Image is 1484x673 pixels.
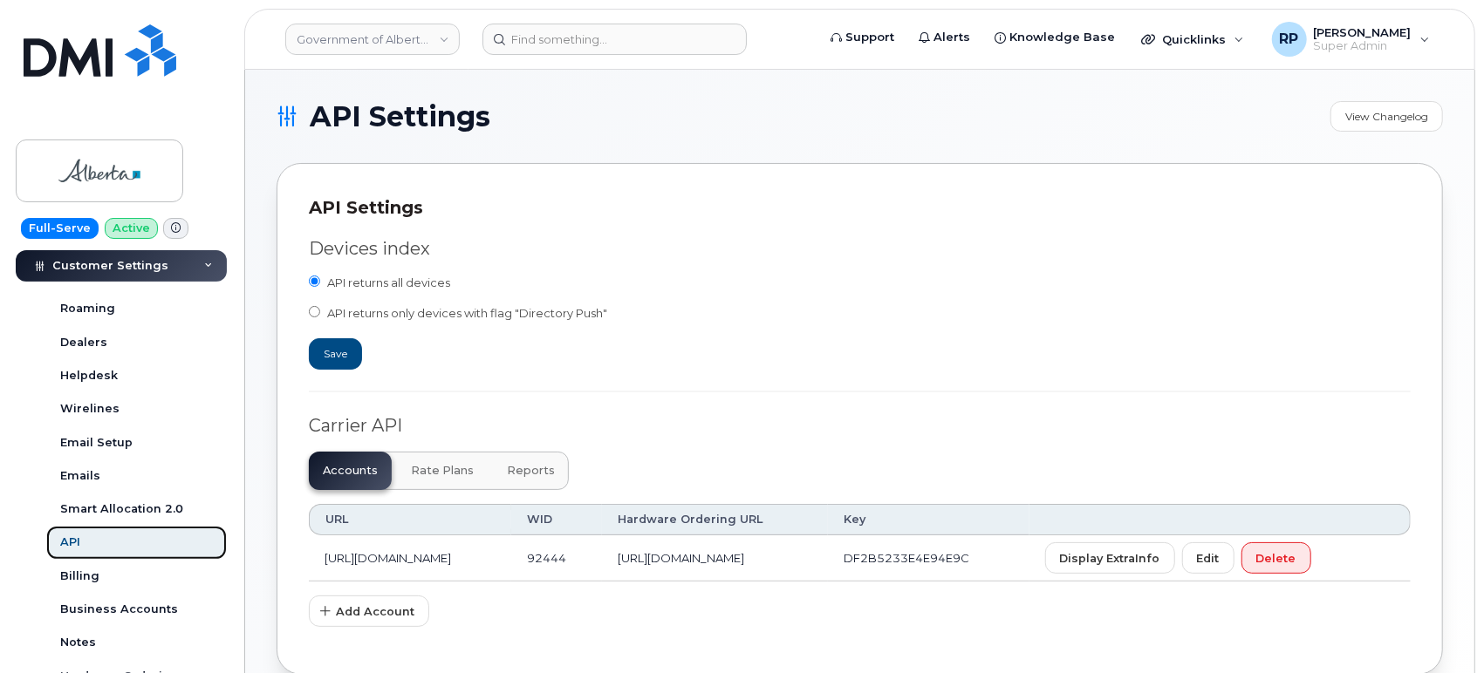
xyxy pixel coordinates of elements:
[327,275,450,289] span: API returns all devices
[602,535,828,581] td: [URL][DOMAIN_NAME]
[309,275,320,287] input: API returns all devices
[511,504,602,535] th: WID
[309,306,320,317] input: API returns only devices with flag "Directory Push"
[1241,542,1311,574] button: Delete
[828,504,1029,535] th: Key
[309,595,429,627] button: Add Account
[309,504,511,535] th: URL
[309,535,511,581] td: [URL][DOMAIN_NAME]
[602,504,828,535] th: Hardware Ordering URL
[828,535,1029,581] td: DF2B5233E4E94E9C
[411,464,474,478] span: Rate Plans
[309,338,362,369] button: Save
[309,195,1411,221] div: API Settings
[511,535,602,581] td: 92444
[1197,550,1220,567] span: Edit
[310,104,490,130] span: API Settings
[1045,542,1175,574] button: Display ExtraInfo
[507,464,555,478] span: Reports
[1060,550,1160,567] span: Display ExtraInfo
[309,413,1411,438] div: Carrier API
[1256,550,1296,567] span: Delete
[1182,542,1234,574] button: Edit
[309,236,1411,262] div: Devices index
[1330,101,1443,132] a: View Changelog
[327,306,607,320] span: API returns only devices with flag "Directory Push"
[336,603,414,620] span: Add Account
